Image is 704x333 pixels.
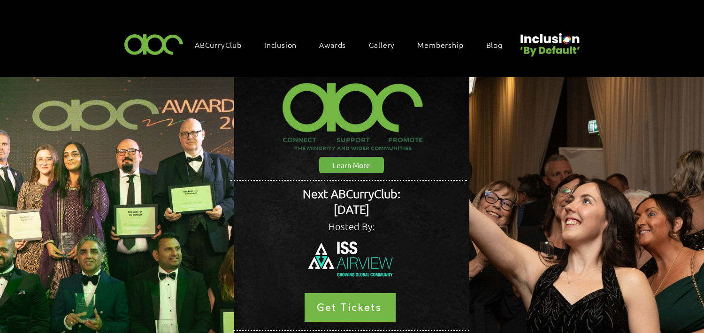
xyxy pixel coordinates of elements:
img: Untitled design (22).png [517,25,582,58]
span: THE MINORITY AND WIDER COMMUNITIES [294,144,412,152]
img: ABC-Logo-Blank-Background-01-01-2_edited.png [277,71,428,135]
span: Next ABCurryClub: [DATE] [303,186,400,216]
span: Membership [417,39,463,50]
span: Hosted By: [329,221,375,232]
div: Awards [314,35,360,54]
span: Awards [319,39,346,50]
nav: Site [190,35,517,54]
span: Inclusion [264,39,297,50]
a: Learn More [319,157,384,173]
span: Get Tickets [317,301,382,314]
a: Gallery [364,35,409,54]
span: CONNECT SUPPORT PROMOTE [283,135,423,144]
img: ABC-Logo-Blank-Background-01-01-2.png [122,30,186,58]
a: Blog [482,35,517,54]
span: Gallery [369,39,395,50]
a: ABCurryClub [190,35,256,54]
span: Learn More [333,160,370,170]
img: ISS Airview Logo White.png [298,230,406,290]
a: Membership [413,35,477,54]
span: Blog [486,39,503,50]
div: Inclusion [260,35,311,54]
span: ABCurryClub [195,39,242,50]
a: Get Tickets [305,293,396,322]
